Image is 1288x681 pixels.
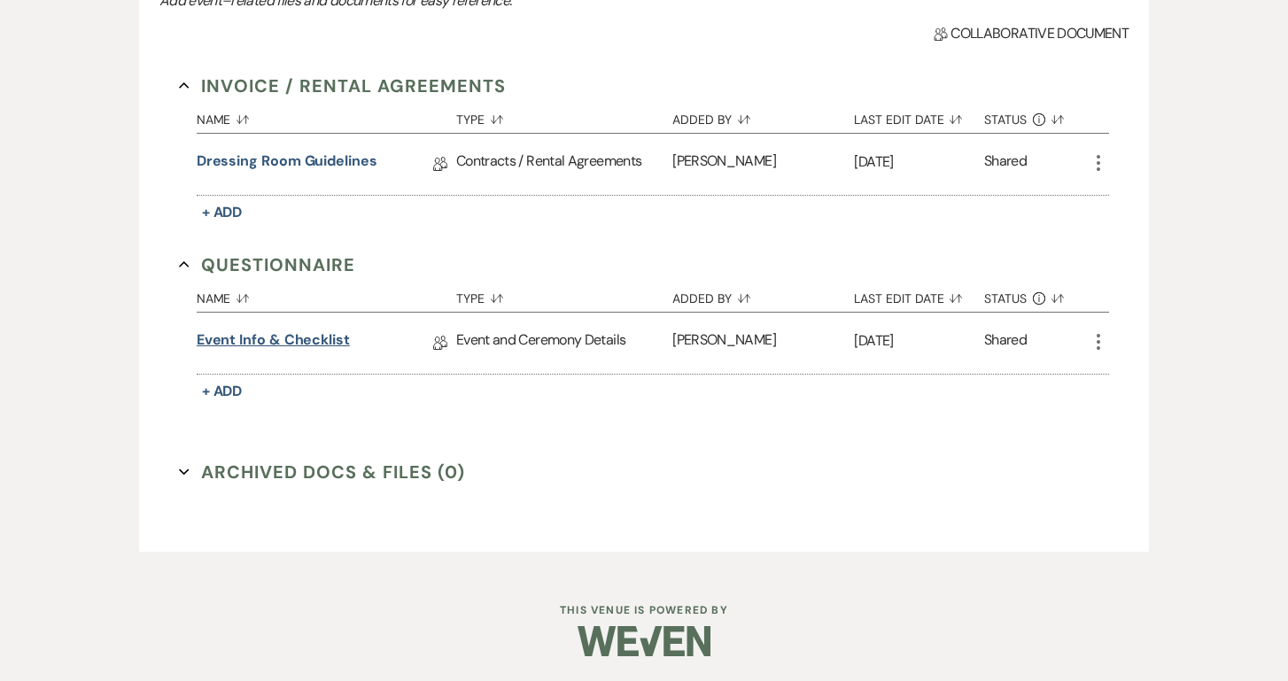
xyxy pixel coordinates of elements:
[854,151,984,174] p: [DATE]
[672,278,854,312] button: Added By
[197,200,248,225] button: + Add
[456,99,672,133] button: Type
[456,278,672,312] button: Type
[984,329,1027,357] div: Shared
[197,151,377,178] a: Dressing Room Guidelines
[197,99,456,133] button: Name
[578,610,710,672] img: Weven Logo
[672,313,854,374] div: [PERSON_NAME]
[197,329,350,357] a: Event Info & Checklist
[984,292,1027,305] span: Status
[984,278,1088,312] button: Status
[984,151,1027,178] div: Shared
[934,23,1129,44] span: Collaborative document
[854,99,984,133] button: Last Edit Date
[984,113,1027,126] span: Status
[179,459,465,485] button: Archived Docs & Files (0)
[672,99,854,133] button: Added By
[984,99,1088,133] button: Status
[202,382,243,400] span: + Add
[854,278,984,312] button: Last Edit Date
[197,278,456,312] button: Name
[456,313,672,374] div: Event and Ceremony Details
[672,134,854,195] div: [PERSON_NAME]
[202,203,243,221] span: + Add
[854,329,984,352] p: [DATE]
[456,134,672,195] div: Contracts / Rental Agreements
[197,379,248,404] button: + Add
[179,73,506,99] button: Invoice / Rental Agreements
[179,252,355,278] button: Questionnaire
